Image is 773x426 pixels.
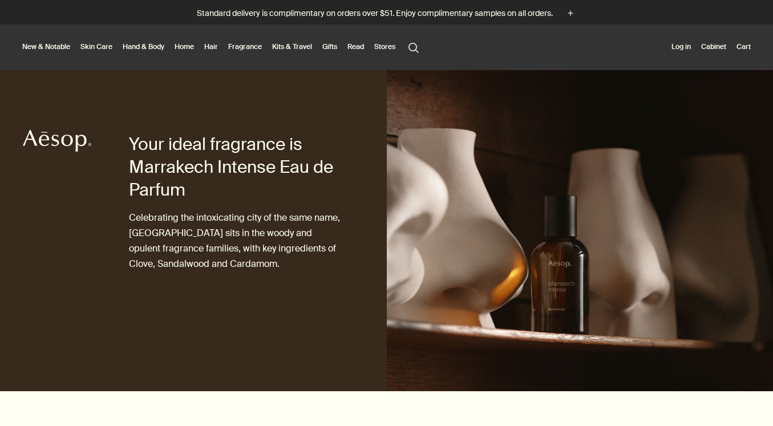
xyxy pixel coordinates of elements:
[669,25,753,70] nav: supplementary
[20,127,94,158] a: Aesop
[345,40,366,54] a: Read
[372,40,398,54] button: Stores
[197,7,553,19] p: Standard delivery is complimentary on orders over $51. Enjoy complimentary samples on all orders.
[270,40,314,54] a: Kits & Travel
[320,40,339,54] a: Gifts
[78,40,115,54] a: Skin Care
[669,40,693,54] button: Log in
[403,36,424,58] button: Open search
[226,40,264,54] a: Fragrance
[120,40,167,54] a: Hand & Body
[20,40,72,54] button: New & Notable
[699,40,729,54] a: Cabinet
[734,40,753,54] button: Cart
[129,133,341,201] h1: Your ideal fragrance is Marrakech Intense Eau de Parfum
[129,210,341,272] p: Celebrating the intoxicating city of the same name, [GEOGRAPHIC_DATA] sits in the woody and opule...
[23,129,91,152] svg: Aesop
[202,40,220,54] a: Hair
[20,25,424,70] nav: primary
[197,7,577,20] button: Standard delivery is complimentary on orders over $51. Enjoy complimentary samples on all orders.
[172,40,196,54] a: Home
